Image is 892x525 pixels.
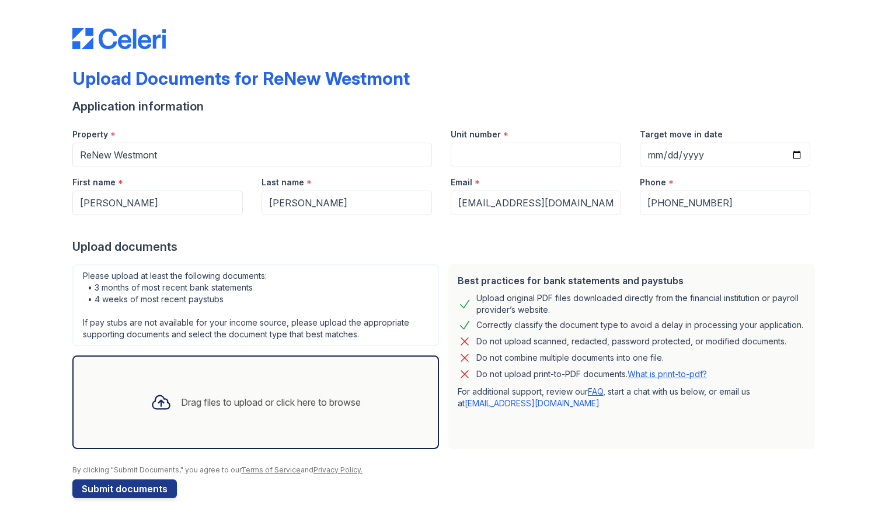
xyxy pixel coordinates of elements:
a: Privacy Policy. [313,465,363,474]
div: Do not combine multiple documents into one file. [476,351,664,365]
div: Upload original PDF files downloaded directly from the financial institution or payroll provider’... [476,292,806,316]
p: Do not upload print-to-PDF documents. [476,368,707,380]
a: Terms of Service [241,465,301,474]
a: What is print-to-pdf? [628,369,707,379]
div: Upload documents [72,239,820,255]
img: CE_Logo_Blue-a8612792a0a2168367f1c8372b55b34899dd931a85d93a1a3d3e32e68fde9ad4.png [72,28,166,49]
div: Application information [72,98,820,115]
button: Submit documents [72,479,177,498]
div: Best practices for bank statements and paystubs [458,274,806,288]
label: Property [72,129,108,140]
label: Last name [262,177,304,188]
label: Email [451,177,472,188]
label: Target move in date [640,129,723,140]
a: FAQ [588,386,603,396]
a: [EMAIL_ADDRESS][DOMAIN_NAME] [465,398,600,408]
div: Drag files to upload or click here to browse [181,395,361,409]
label: First name [72,177,116,188]
div: Do not upload scanned, redacted, password protected, or modified documents. [476,334,786,348]
div: Upload Documents for ReNew Westmont [72,68,410,89]
p: For additional support, review our , start a chat with us below, or email us at [458,386,806,409]
label: Phone [640,177,666,188]
div: Please upload at least the following documents: • 3 months of most recent bank statements • 4 wee... [72,264,439,346]
label: Unit number [451,129,501,140]
div: Correctly classify the document type to avoid a delay in processing your application. [476,318,803,332]
div: By clicking "Submit Documents," you agree to our and [72,465,820,475]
